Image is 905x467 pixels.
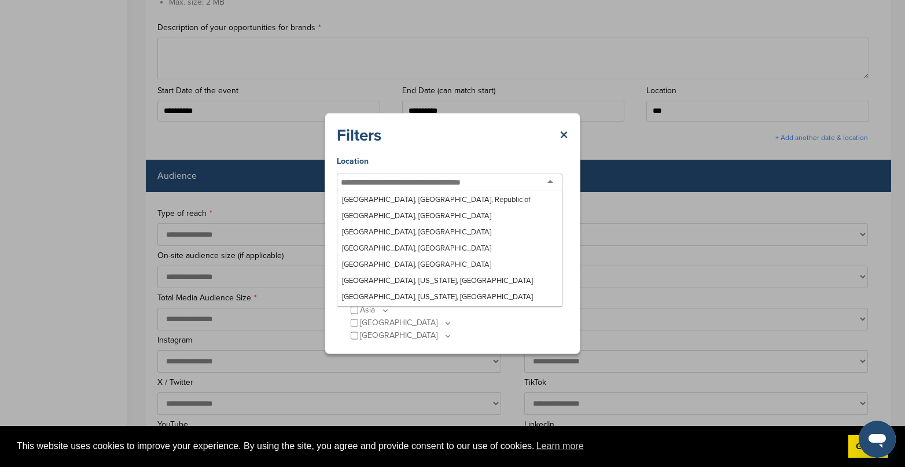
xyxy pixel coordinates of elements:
div: [GEOGRAPHIC_DATA], [GEOGRAPHIC_DATA], Republic of [337,192,562,208]
a: dismiss cookie message [848,435,888,458]
div: [GEOGRAPHIC_DATA], [GEOGRAPHIC_DATA] [337,305,562,321]
div: [GEOGRAPHIC_DATA], [US_STATE], [GEOGRAPHIC_DATA] [337,289,562,305]
div: Filters [337,125,568,149]
div: [GEOGRAPHIC_DATA], [GEOGRAPHIC_DATA] [337,256,562,273]
p: Location [337,155,562,168]
div: [GEOGRAPHIC_DATA], [GEOGRAPHIC_DATA] [337,224,562,240]
div: [GEOGRAPHIC_DATA], [US_STATE], [GEOGRAPHIC_DATA] [337,273,562,289]
span: This website uses cookies to improve your experience. By using the site, you agree and provide co... [17,437,839,455]
p: Asia [360,304,390,317]
a: × [560,125,568,146]
div: [GEOGRAPHIC_DATA], [GEOGRAPHIC_DATA] [337,240,562,256]
p: [GEOGRAPHIC_DATA] [360,329,453,342]
a: learn more about cookies [535,437,586,455]
p: [GEOGRAPHIC_DATA] [360,317,453,329]
iframe: Button to launch messaging window [859,421,896,458]
div: [GEOGRAPHIC_DATA], [GEOGRAPHIC_DATA] [337,208,562,224]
